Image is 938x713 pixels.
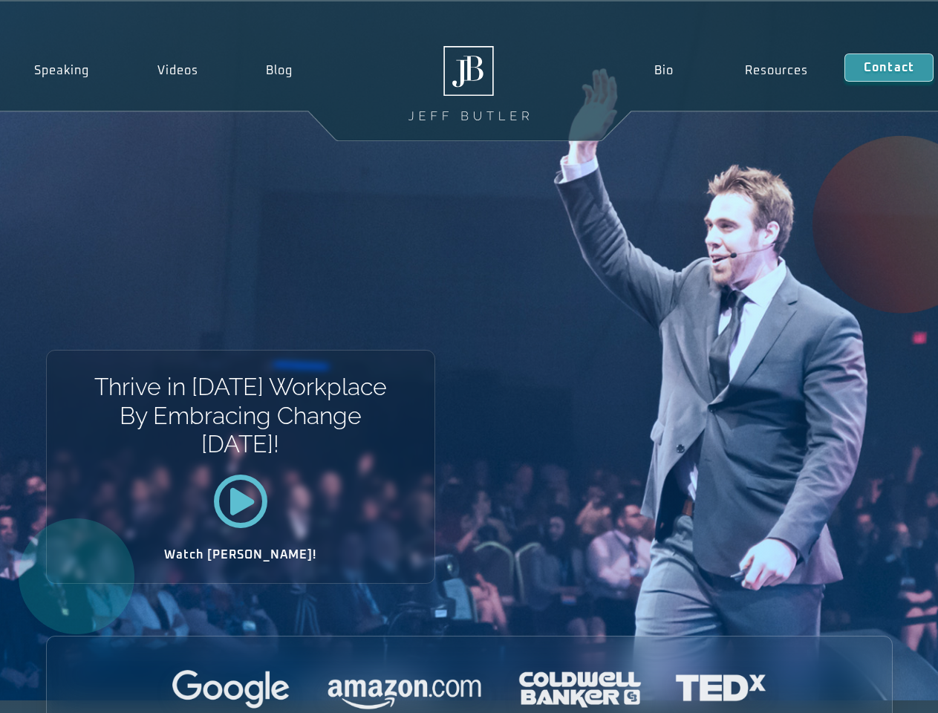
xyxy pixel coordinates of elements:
a: Contact [844,53,934,82]
a: Bio [618,53,709,88]
a: Resources [709,53,844,88]
nav: Menu [618,53,844,88]
a: Videos [123,53,232,88]
h1: Thrive in [DATE] Workplace By Embracing Change [DATE]! [93,373,388,458]
span: Contact [864,62,914,74]
h2: Watch [PERSON_NAME]! [99,549,382,561]
a: Blog [232,53,327,88]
